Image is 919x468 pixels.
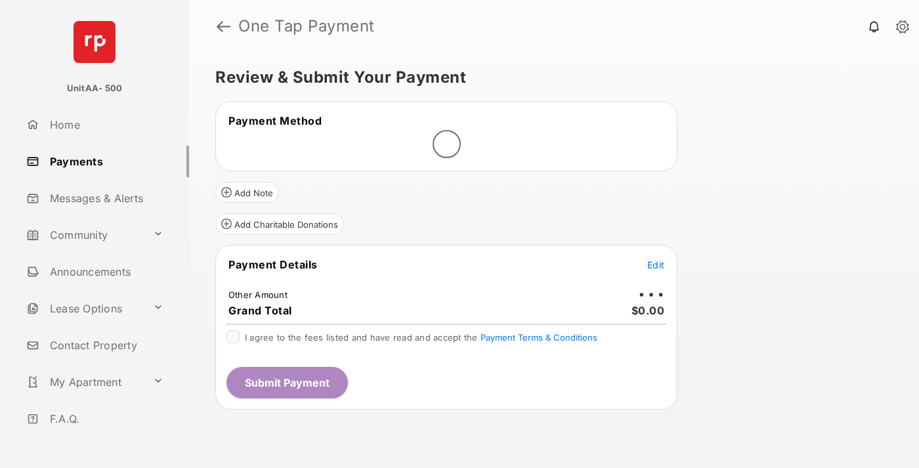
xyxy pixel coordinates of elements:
[228,304,292,317] span: Grand Total
[215,182,279,203] button: Add Note
[226,367,348,398] button: Submit Payment
[21,219,148,251] a: Community
[215,213,344,234] button: Add Charitable Donations
[228,258,318,271] span: Payment Details
[228,289,288,301] td: Other Amount
[21,403,189,435] a: F.A.Q.
[21,293,148,324] a: Lease Options
[245,332,597,343] span: I agree to the fees listed and have read and accept the
[21,330,189,361] a: Contact Property
[21,109,189,140] a: Home
[631,304,665,317] span: $0.00
[21,366,148,398] a: My Apartment
[228,114,322,127] span: Payment Method
[67,82,123,95] p: UnitAA- 500
[21,146,189,177] a: Payments
[647,258,664,271] button: Edit
[481,332,597,343] button: I agree to the fees listed and have read and accept the
[74,21,116,63] img: svg+xml;base64,PHN2ZyB4bWxucz0iaHR0cDovL3d3dy53My5vcmcvMjAwMC9zdmciIHdpZHRoPSI2NCIgaGVpZ2h0PSI2NC...
[238,18,375,34] strong: One Tap Payment
[215,70,882,85] h5: Review & Submit Your Payment
[21,182,189,214] a: Messages & Alerts
[647,259,664,270] span: Edit
[21,256,189,287] a: Announcements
